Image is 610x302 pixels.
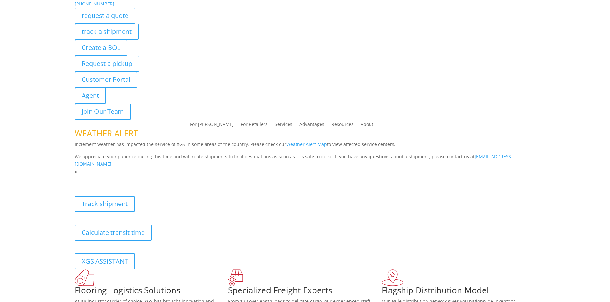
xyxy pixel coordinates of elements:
a: track a shipment [75,24,139,40]
a: Join Our Team [75,104,131,120]
p: Inclement weather has impacted the service of XGS in some areas of the country. Please check our ... [75,141,536,153]
h1: Specialized Freight Experts [228,286,382,298]
h1: Flooring Logistics Solutions [75,286,228,298]
a: [PHONE_NUMBER] [75,1,114,7]
a: Calculate transit time [75,225,152,241]
b: Visibility, transparency, and control for your entire supply chain. [75,176,217,182]
a: About [361,122,373,129]
img: xgs-icon-flagship-distribution-model-red [382,269,404,286]
a: Customer Portal [75,72,137,88]
a: Track shipment [75,196,135,212]
a: XGS ASSISTANT [75,253,135,269]
a: Advantages [299,122,324,129]
p: We appreciate your patience during this time and will route shipments to final destinations as so... [75,153,536,168]
a: Agent [75,88,106,104]
a: For [PERSON_NAME] [190,122,234,129]
a: Resources [331,122,354,129]
a: Create a BOL [75,40,127,56]
a: request a quote [75,8,135,24]
a: Weather Alert Map [286,141,327,147]
h1: Flagship Distribution Model [382,286,535,298]
a: Services [275,122,292,129]
a: Request a pickup [75,56,139,72]
img: xgs-icon-focused-on-flooring-red [228,269,243,286]
span: WEATHER ALERT [75,128,138,139]
a: For Retailers [241,122,268,129]
p: x [75,168,536,175]
img: xgs-icon-total-supply-chain-intelligence-red [75,269,94,286]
